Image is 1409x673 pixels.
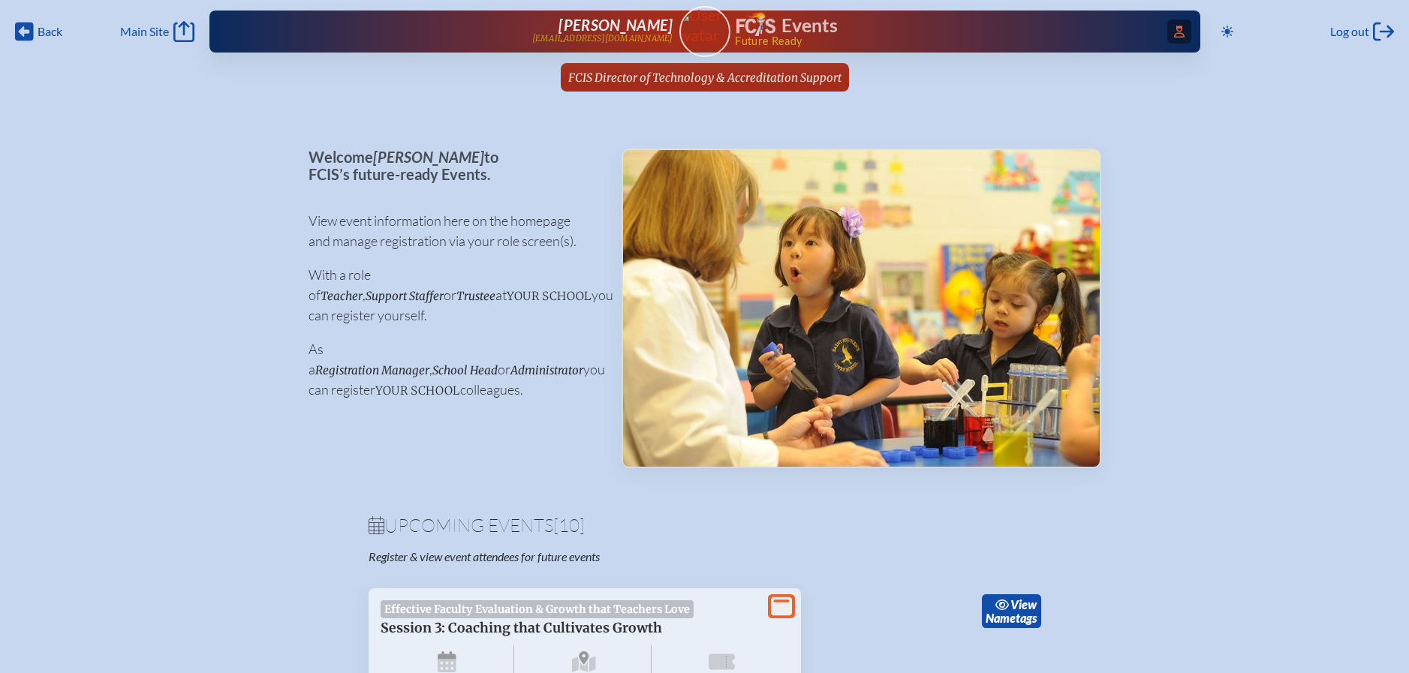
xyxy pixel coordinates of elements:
[309,149,598,182] p: Welcome to FCIS’s future-ready Events.
[558,16,673,34] span: [PERSON_NAME]
[507,289,592,303] span: your school
[309,211,598,251] p: View event information here on the homepage and manage registration via your role screen(s).
[369,516,1041,534] h1: Upcoming Events
[1010,597,1037,611] span: view
[375,383,460,398] span: your school
[553,514,585,536] span: [10]
[373,148,484,166] span: [PERSON_NAME]
[381,600,694,618] span: Effective Faculty Evaluation & Growth that Teachers Love
[532,34,673,44] p: [EMAIL_ADDRESS][DOMAIN_NAME]
[562,63,848,92] a: FCIS Director of Technology & Accreditation Support
[510,363,583,377] span: Administrator
[568,71,841,85] span: FCIS Director of Technology & Accreditation Support
[1330,24,1369,39] span: Log out
[381,620,662,636] span: Session 3: Coaching that Cultivates Growth
[623,150,1100,467] img: Events
[673,5,736,45] img: User Avatar
[257,17,673,47] a: [PERSON_NAME][EMAIL_ADDRESS][DOMAIN_NAME]
[679,6,730,57] a: User Avatar
[366,289,444,303] span: Support Staffer
[982,594,1041,629] a: viewNametags
[321,289,363,303] span: Teacher
[120,24,169,39] span: Main Site
[735,36,1152,47] span: Future Ready
[120,21,194,42] a: Main Site
[369,549,765,564] p: Register & view event attendees for future events
[309,339,598,400] p: As a , or you can register colleagues.
[432,363,498,377] span: School Head
[315,363,429,377] span: Registration Manager
[736,12,1152,47] div: FCIS Events — Future ready
[456,289,495,303] span: Trustee
[38,24,62,39] span: Back
[309,265,598,326] p: With a role of , or at you can register yourself.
